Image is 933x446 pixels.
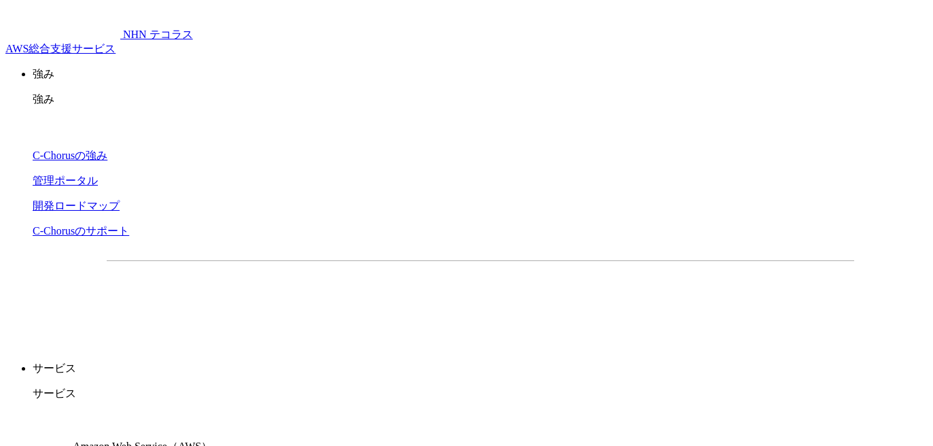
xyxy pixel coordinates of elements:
[33,150,107,161] a: C-Chorusの強み
[33,387,928,401] p: サービス
[5,5,120,38] img: AWS総合支援サービス C-Chorus
[487,283,706,317] a: まずは相談する
[33,67,928,82] p: 強み
[33,175,98,186] a: 管理ポータル
[255,283,474,317] a: 資料を請求する
[33,362,928,376] p: サービス
[33,200,120,211] a: 開発ロードマップ
[33,225,129,237] a: C-Chorusのサポート
[5,29,193,54] a: AWS総合支援サービス C-Chorus NHN テコラスAWS総合支援サービス
[33,92,928,107] p: 強み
